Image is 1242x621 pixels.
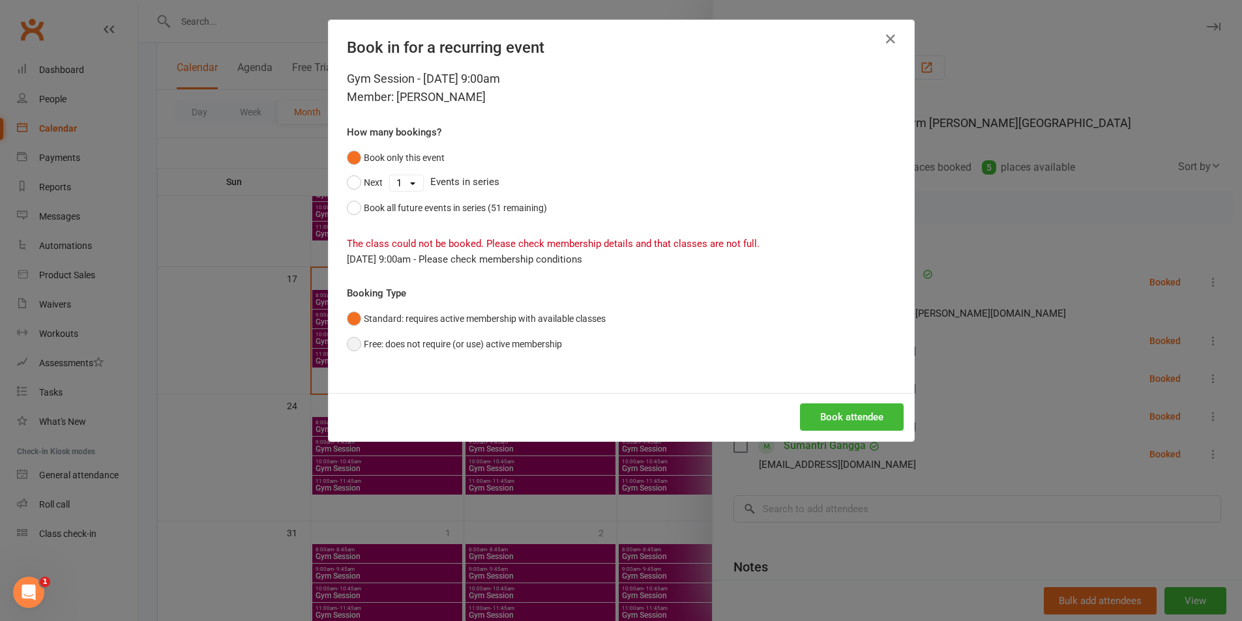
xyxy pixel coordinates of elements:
button: Close [880,29,901,50]
label: How many bookings? [347,124,441,140]
button: Next [347,170,383,195]
iframe: Intercom live chat [13,577,44,608]
h4: Book in for a recurring event [347,38,896,57]
button: Book attendee [800,403,904,431]
label: Booking Type [347,285,406,301]
button: Standard: requires active membership with available classes [347,306,606,331]
span: The class could not be booked. Please check membership details and that classes are not full. [347,238,760,250]
div: Book all future events in series (51 remaining) [364,201,547,215]
div: Gym Session - [DATE] 9:00am Member: [PERSON_NAME] [347,70,896,106]
button: Book only this event [347,145,445,170]
div: [DATE] 9:00am - Please check membership conditions [347,252,896,267]
div: Events in series [347,170,896,195]
span: 1 [40,577,50,587]
button: Free: does not require (or use) active membership [347,332,562,356]
button: Book all future events in series (51 remaining) [347,195,547,220]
